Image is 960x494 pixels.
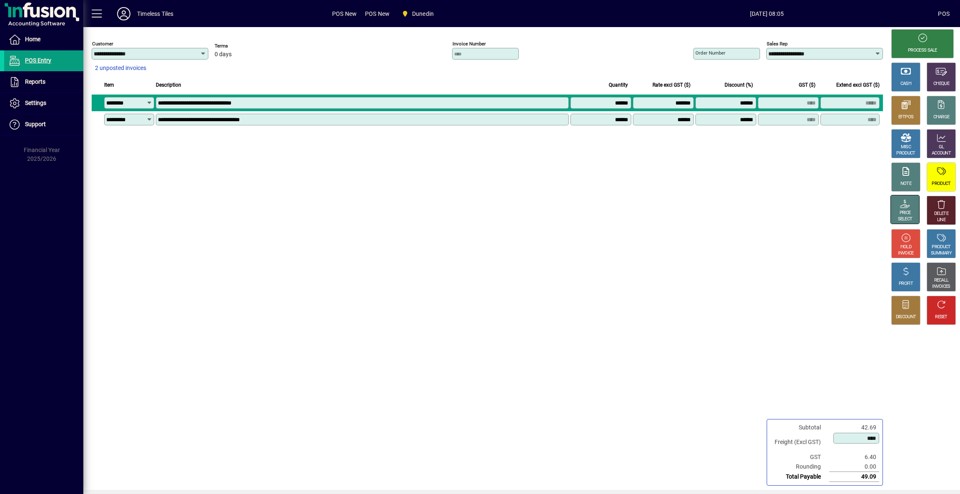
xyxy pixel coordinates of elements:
[770,432,829,452] td: Freight (Excl GST)
[937,217,945,223] div: LINE
[898,114,914,120] div: EFTPOS
[25,36,40,42] span: Home
[829,472,879,482] td: 49.09
[934,211,948,217] div: DELETE
[652,80,690,90] span: Rate excl GST ($)
[332,7,357,20] span: POS New
[829,423,879,432] td: 42.69
[898,216,912,222] div: SELECT
[156,80,181,90] span: Description
[900,244,911,250] div: HOLD
[770,452,829,462] td: GST
[932,181,950,187] div: PRODUCT
[932,150,951,157] div: ACCOUNT
[829,452,879,462] td: 6.40
[900,181,911,187] div: NOTE
[932,244,950,250] div: PRODUCT
[933,114,950,120] div: CHARGE
[725,80,753,90] span: Discount (%)
[836,80,880,90] span: Extend excl GST ($)
[104,80,114,90] span: Item
[4,93,83,114] a: Settings
[4,72,83,92] a: Reports
[938,7,950,20] div: POS
[110,6,137,21] button: Profile
[215,51,232,58] span: 0 days
[901,144,911,150] div: MISC
[932,284,950,290] div: INVOICES
[137,7,173,20] div: Timeless Tiles
[908,47,937,54] div: PROCESS SALE
[695,50,725,56] mat-label: Order number
[934,277,949,284] div: RECALL
[25,78,45,85] span: Reports
[829,462,879,472] td: 0.00
[25,100,46,106] span: Settings
[898,250,913,257] div: INVOICE
[92,61,150,76] button: 2 unposted invoices
[939,144,944,150] div: GL
[412,7,434,20] span: Dunedin
[933,81,949,87] div: CHEQUE
[896,314,916,320] div: DISCOUNT
[767,41,787,47] mat-label: Sales rep
[596,7,938,20] span: [DATE] 08:05
[900,210,911,216] div: PRICE
[896,150,915,157] div: PRODUCT
[398,6,437,21] span: Dunedin
[452,41,486,47] mat-label: Invoice number
[935,314,947,320] div: RESET
[900,81,911,87] div: CASH
[25,57,51,64] span: POS Entry
[92,41,113,47] mat-label: Customer
[770,462,829,472] td: Rounding
[215,43,265,49] span: Terms
[609,80,628,90] span: Quantity
[799,80,815,90] span: GST ($)
[25,121,46,127] span: Support
[4,29,83,50] a: Home
[770,423,829,432] td: Subtotal
[899,281,913,287] div: PROFIT
[4,114,83,135] a: Support
[931,250,952,257] div: SUMMARY
[365,7,390,20] span: POS New
[95,64,146,72] span: 2 unposted invoices
[770,472,829,482] td: Total Payable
